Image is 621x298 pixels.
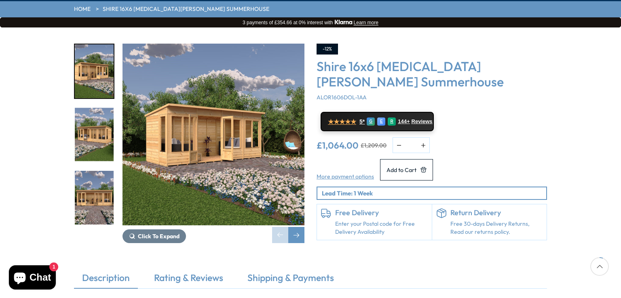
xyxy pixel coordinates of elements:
div: 1 / 8 [74,44,114,99]
button: Click To Expand [123,229,186,243]
div: E [377,118,385,126]
h6: Free Delivery [335,208,428,217]
del: £1,209.00 [361,143,387,148]
h6: Return Delivery [450,208,543,217]
a: Rating & Reviews [146,271,231,288]
ins: £1,064.00 [317,141,359,150]
img: Alora16x6_Garden_RH-LIFE_200x200.jpg [75,108,114,162]
span: 144+ [398,118,410,125]
p: Lead Time: 1 Week [322,189,546,197]
a: More payment options [317,173,374,181]
a: ★★★★★ 5* G E R 144+ Reviews [321,112,434,131]
span: Click To Expand [138,233,180,240]
div: Previous slide [272,227,288,243]
a: Description [74,271,138,288]
inbox-online-store-chat: Shopify online store chat [6,265,58,292]
div: 2 / 8 [74,107,114,162]
div: 1 / 8 [123,44,304,243]
div: R [388,118,396,126]
a: HOME [74,5,91,13]
img: Alora16x6_Garden_Frontopenlife_200x200.jpg [75,171,114,225]
span: Add to Cart [387,167,416,173]
span: Reviews [412,118,433,125]
div: G [367,118,375,126]
span: ★★★★★ [328,118,356,126]
div: 3 / 8 [74,170,114,225]
h3: Shire 16x6 [MEDICAL_DATA][PERSON_NAME] Summerhouse [317,59,547,90]
button: Add to Cart [380,159,433,180]
p: Free 30-days Delivery Returns, Read our returns policy. [450,220,543,236]
a: Enter your Postal code for Free Delivery Availability [335,220,428,236]
img: Shire 16x6 Alora Pent Summerhouse [123,44,304,225]
div: Next slide [288,227,304,243]
div: -12% [317,44,338,55]
img: Alora16x6_Garden_LH-LIFE_200x200.jpg [75,44,114,98]
a: Shipping & Payments [239,271,342,288]
a: Shire 16x6 [MEDICAL_DATA][PERSON_NAME] Summerhouse [103,5,269,13]
span: ALOR1606DOL-1AA [317,94,367,101]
